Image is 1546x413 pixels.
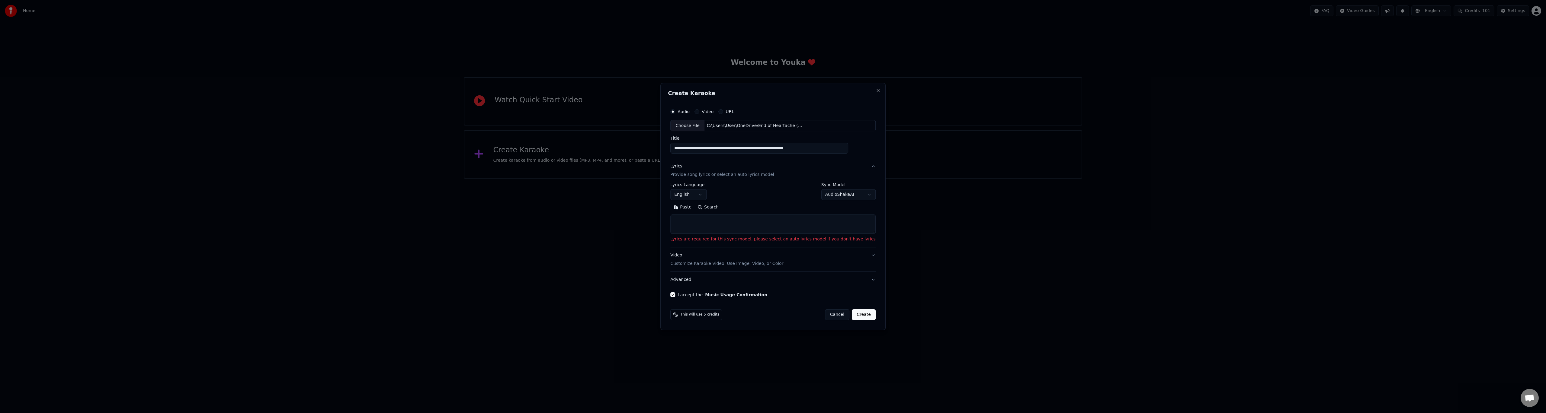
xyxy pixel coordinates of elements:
button: Create [852,309,876,320]
button: Paste [670,203,694,212]
div: LyricsProvide song lyrics or select an auto lyrics model [670,183,876,247]
span: This will use 5 credits [680,312,719,317]
div: Choose File [671,120,704,131]
button: Cancel [825,309,849,320]
button: Advanced [670,272,876,288]
div: Video [670,252,783,267]
label: Video [702,110,714,114]
div: Lyrics [670,164,682,170]
button: Search [694,203,722,212]
p: Customize Karaoke Video: Use Image, Video, or Color [670,261,783,267]
label: I accept the [678,293,767,297]
h2: Create Karaoke [668,91,878,96]
button: I accept the [705,293,767,297]
div: C:\Users\User\OneDrive\End of Heartache (Proper).m4a [704,123,807,129]
label: URL [726,110,734,114]
button: VideoCustomize Karaoke Video: Use Image, Video, or Color [670,247,876,272]
label: Lyrics Language [670,183,707,187]
p: Lyrics are required for this sync model, please select an auto lyrics model if you don't have lyrics [670,237,876,243]
button: LyricsProvide song lyrics or select an auto lyrics model [670,159,876,183]
label: Audio [678,110,690,114]
label: Title [670,136,876,141]
label: Sync Model [821,183,876,187]
p: Provide song lyrics or select an auto lyrics model [670,172,774,178]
